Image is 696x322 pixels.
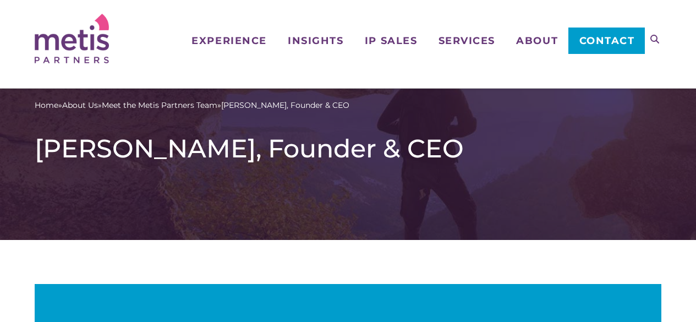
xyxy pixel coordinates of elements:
a: Meet the Metis Partners Team [102,100,217,111]
span: About [516,36,558,46]
a: Contact [568,28,645,54]
a: Home [35,100,58,111]
a: About Us [62,100,98,111]
h1: [PERSON_NAME], Founder & CEO [35,133,661,164]
span: [PERSON_NAME], Founder & CEO [221,100,349,111]
span: IP Sales [365,36,417,46]
img: Metis Partners [35,14,109,63]
span: » » » [35,100,349,111]
span: Insights [288,36,343,46]
span: Experience [191,36,266,46]
span: Contact [579,36,635,46]
span: Services [439,36,495,46]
